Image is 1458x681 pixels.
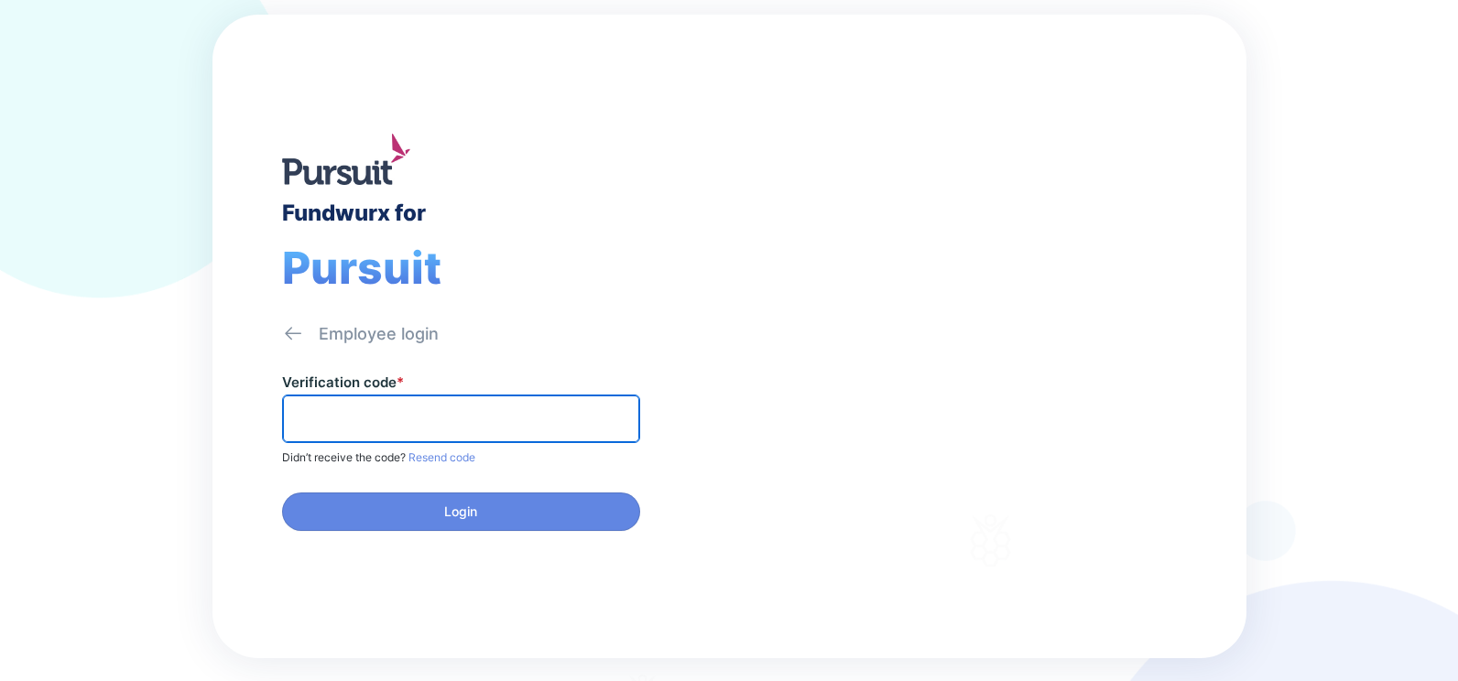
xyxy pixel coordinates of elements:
label: Verification code [282,373,404,391]
div: Employee login [319,323,439,345]
span: Login [444,503,477,521]
div: Fundwurx for [282,200,426,226]
span: Didn’t receive the code? [282,450,406,464]
span: Resend code [406,450,475,464]
div: Fundwurx [833,282,1044,326]
button: Login [282,492,640,531]
div: Welcome to [833,257,977,275]
img: logo.jpg [282,134,410,185]
span: Pursuit [282,241,441,295]
div: Thank you for choosing Fundwurx as your partner in driving positive social impact! [833,363,1148,415]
